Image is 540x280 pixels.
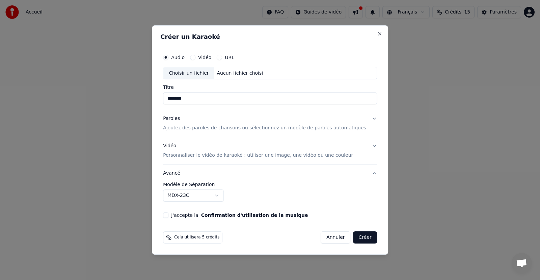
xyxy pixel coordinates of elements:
div: Choisir un fichier [163,67,214,79]
button: VidéoPersonnaliser le vidéo de karaoké : utiliser une image, une vidéo ou une couleur [163,137,377,164]
span: Cela utilisera 5 crédits [174,235,219,240]
div: Paroles [163,116,180,122]
label: Modèle de Séparation [163,182,377,187]
button: Créer [353,231,377,244]
div: Avancé [163,182,377,207]
label: J'accepte la [171,213,308,218]
label: Vidéo [198,55,211,60]
label: Audio [171,55,185,60]
button: Annuler [321,231,350,244]
label: Titre [163,85,377,90]
button: Avancé [163,164,377,182]
div: Vidéo [163,143,353,159]
h2: Créer un Karaoké [160,34,380,40]
div: Aucun fichier choisi [214,70,266,77]
button: ParolesAjoutez des paroles de chansons ou sélectionnez un modèle de paroles automatiques [163,110,377,137]
button: J'accepte la [201,213,308,218]
p: Ajoutez des paroles de chansons ou sélectionnez un modèle de paroles automatiques [163,125,366,132]
label: URL [225,55,234,60]
p: Personnaliser le vidéo de karaoké : utiliser une image, une vidéo ou une couleur [163,152,353,159]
